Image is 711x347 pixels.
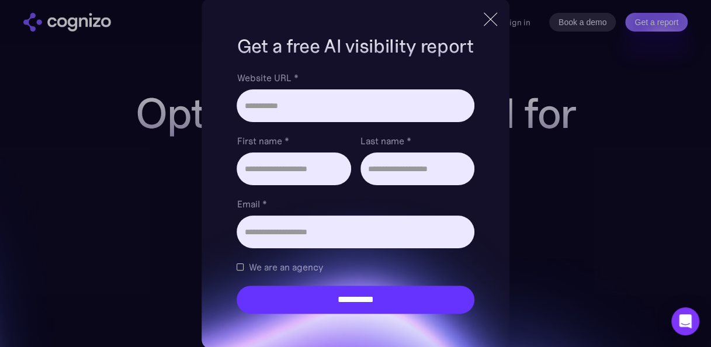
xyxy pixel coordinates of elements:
[237,33,474,59] h1: Get a free AI visibility report
[360,134,474,148] label: Last name *
[671,307,699,335] div: Open Intercom Messenger
[237,71,474,314] form: Brand Report Form
[237,71,474,85] label: Website URL *
[248,260,322,274] span: We are an agency
[237,197,474,211] label: Email *
[237,134,351,148] label: First name *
